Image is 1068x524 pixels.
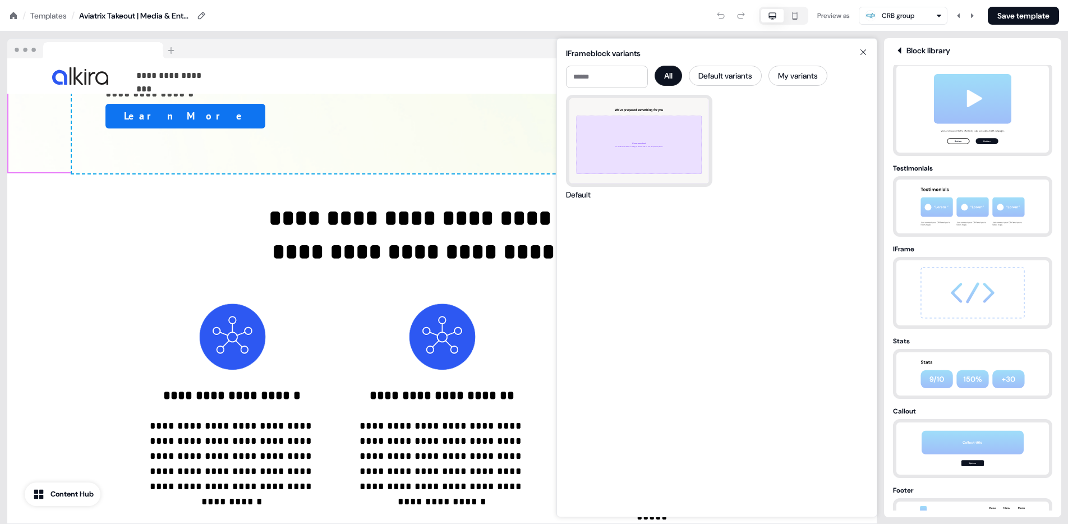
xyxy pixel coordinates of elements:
button: media thumbnail preview [893,49,1052,156]
a: Templates [30,10,67,21]
div: Footer [893,485,1052,496]
button: IFrameiframe thumbnail preview [893,243,1052,329]
img: media thumbnail preview [914,66,1032,153]
div: Callout [893,406,1052,417]
img: callout thumbnail preview [914,422,1032,475]
button: Default variants [689,66,762,86]
button: We've prepared something for youIFrame embedTo embed a website or widget, add its URL to the prop... [566,95,712,200]
img: Image [52,67,108,85]
div: Aviatrix Takeout | Media & Entertainment Copy [79,10,191,21]
div: Content Hub [50,489,94,500]
div: CRB group [882,10,914,21]
img: iframe thumbnail preview [914,260,1032,325]
div: Testimonials [893,163,1052,174]
button: Content Hub [25,482,100,506]
div: IFrame [893,243,1052,255]
button: Statsstats thumbnail preview [893,335,1052,399]
img: Browser topbar [7,39,179,59]
button: CRB group [859,7,947,25]
button: All [655,66,682,86]
div: Stats [893,335,1052,347]
button: Learn More [105,104,265,128]
img: Image [406,300,478,373]
div: / [71,10,75,22]
div: Learn More [105,104,355,128]
button: Calloutcallout thumbnail preview [893,406,1052,478]
button: Save template [988,7,1059,25]
button: My variants [768,66,827,86]
button: Testimonialstestimonials thumbnail preview [893,163,1052,237]
div: IFrame block variants [566,48,868,59]
div: Default [566,189,591,200]
div: / [22,10,26,22]
iframe: YouTube video player [4,4,392,218]
img: Image [196,300,269,373]
img: testimonials thumbnail preview [914,180,1032,233]
img: stats thumbnail preview [914,352,1032,396]
div: Block library [893,45,1052,56]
